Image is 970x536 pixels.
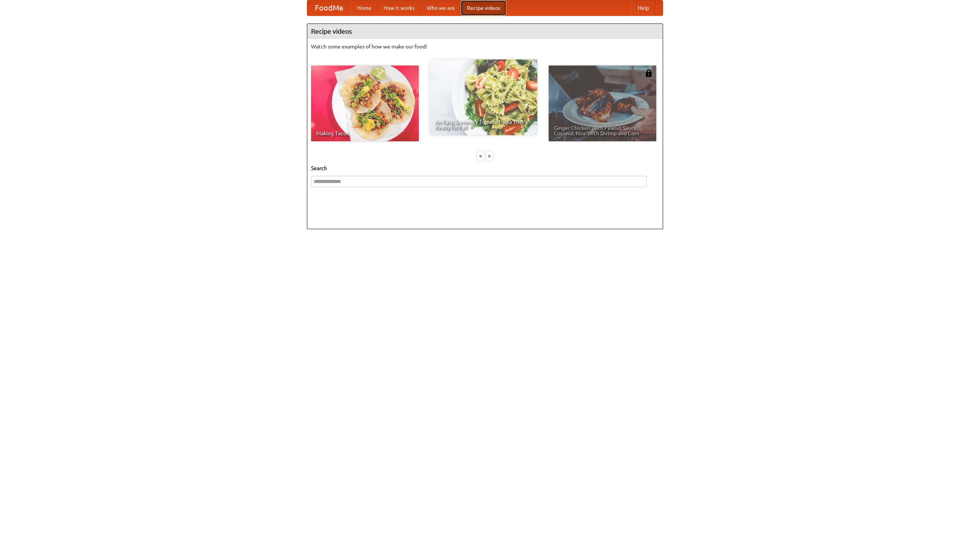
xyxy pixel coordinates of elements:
a: FoodMe [307,0,351,16]
a: Recipe videos [461,0,506,16]
div: « [477,151,484,161]
a: Who we are [421,0,461,16]
a: Help [632,0,655,16]
p: Watch some examples of how we make our food! [311,43,659,50]
img: 483408.png [645,69,652,77]
div: » [486,151,493,161]
span: Making Tacos [316,131,413,136]
span: An Easy, Summery Tomato Pasta That's Ready for Fall [435,119,532,130]
a: Home [351,0,377,16]
h4: Recipe videos [307,24,663,39]
a: Making Tacos [311,66,419,141]
a: An Easy, Summery Tomato Pasta That's Ready for Fall [430,59,537,135]
h5: Search [311,164,659,172]
a: How it works [377,0,421,16]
